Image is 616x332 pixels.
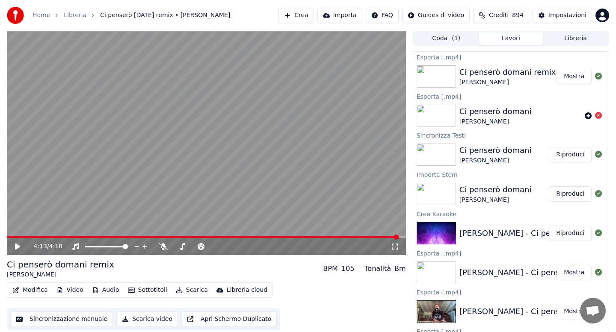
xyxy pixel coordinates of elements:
[124,284,171,296] button: Sottotitoli
[34,242,54,251] div: /
[278,8,314,23] button: Crea
[317,8,362,23] button: Importa
[459,106,532,118] div: Ci penserò domani
[413,91,609,101] div: Esporta [.mp4]
[172,284,211,296] button: Scarica
[557,265,592,280] button: Mostra
[227,286,267,294] div: Libreria cloud
[580,298,606,323] div: Aprire la chat
[413,130,609,140] div: Sincronizza Testi
[34,242,47,251] span: 4:13
[100,11,230,20] span: Ci penserò [DATE] remix • [PERSON_NAME]
[489,11,509,20] span: Crediti
[9,284,51,296] button: Modifica
[413,209,609,219] div: Crea Karaoke
[64,11,86,20] a: Libreria
[7,259,114,270] div: Ci penserò domani remix
[452,34,460,43] span: ( 1 )
[512,11,524,20] span: 894
[181,311,277,327] button: Apri Schermo Duplicato
[459,184,532,196] div: Ci penserò domani
[533,8,592,23] button: Impostazioni
[413,52,609,62] div: Esporta [.mp4]
[116,311,178,327] button: Scarica video
[10,311,113,327] button: Sincronizzazione manuale
[7,270,114,279] div: [PERSON_NAME]
[479,32,543,45] button: Lavori
[413,169,609,179] div: Importa Stem
[89,284,123,296] button: Audio
[341,264,355,274] div: 105
[53,284,87,296] button: Video
[549,186,592,202] button: Riproduci
[459,66,556,78] div: Ci penserò domani remix
[459,78,556,87] div: [PERSON_NAME]
[413,287,609,297] div: Esporta [.mp4]
[459,118,532,126] div: [PERSON_NAME]
[549,147,592,162] button: Riproduci
[364,264,391,274] div: Tonalità
[49,242,62,251] span: 4:18
[413,248,609,258] div: Esporta [.mp4]
[557,304,592,319] button: Mostra
[402,8,470,23] button: Guides di video
[459,156,532,165] div: [PERSON_NAME]
[549,226,592,241] button: Riproduci
[459,144,532,156] div: Ci penserò domani
[548,11,586,20] div: Impostazioni
[33,11,50,20] a: Home
[543,32,608,45] button: Libreria
[366,8,399,23] button: FAQ
[323,264,338,274] div: BPM
[33,11,230,20] nav: breadcrumb
[459,196,532,204] div: [PERSON_NAME]
[394,264,406,274] div: Bm
[557,69,592,84] button: Mostra
[7,7,24,24] img: youka
[473,8,529,23] button: Crediti894
[414,32,479,45] button: Coda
